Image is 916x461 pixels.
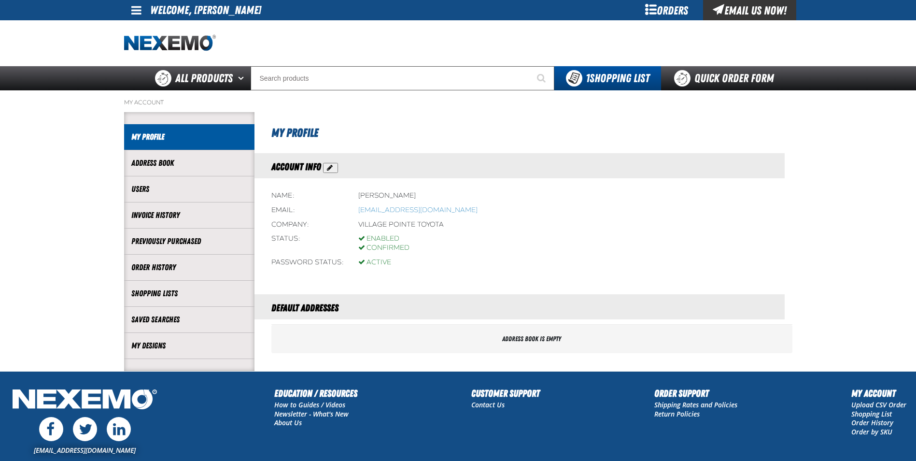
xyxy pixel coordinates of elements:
[358,191,416,201] div: [PERSON_NAME]
[358,244,409,253] div: Confirmed
[10,386,160,415] img: Nexemo Logo
[34,446,136,455] a: [EMAIL_ADDRESS][DOMAIN_NAME]
[471,400,505,409] a: Contact Us
[471,386,540,401] h2: Customer Support
[530,66,554,90] button: Start Searching
[131,131,247,143] a: My Profile
[271,325,792,353] div: Address book is empty
[124,35,216,52] a: Home
[124,99,164,106] a: My Account
[235,66,251,90] button: Open All Products pages
[358,206,478,214] a: Opens a default email client to write an email to mmartin@vtaig.com
[131,236,247,247] a: Previously Purchased
[586,72,590,85] strong: 1
[131,262,247,273] a: Order History
[274,418,302,427] a: About Us
[271,161,321,173] span: Account Info
[851,418,893,427] a: Order History
[251,66,554,90] input: Search
[274,400,345,409] a: How to Guides / Videos
[661,66,792,90] a: Quick Order Form
[851,400,906,409] a: Upload CSV Order
[271,126,318,140] span: My Profile
[175,70,233,87] span: All Products
[323,163,338,173] button: Action Edit Account Information
[654,409,700,418] a: Return Policies
[124,99,792,106] nav: Breadcrumbs
[131,210,247,221] a: Invoice History
[654,400,737,409] a: Shipping Rates and Policies
[654,386,737,401] h2: Order Support
[131,314,247,325] a: Saved Searches
[131,184,247,195] a: Users
[271,220,344,230] div: Company
[271,191,344,201] div: Name
[358,258,391,267] div: Active
[274,386,357,401] h2: Education / Resources
[274,409,349,418] a: Newsletter - What's New
[851,427,892,436] a: Order by SKU
[271,234,344,253] div: Status
[131,158,247,169] a: Address Book
[124,35,216,52] img: Nexemo logo
[271,258,344,267] div: Password status
[358,206,478,214] bdo: [EMAIL_ADDRESS][DOMAIN_NAME]
[554,66,661,90] button: You have 1 Shopping List. Open to view details
[131,288,247,299] a: Shopping Lists
[586,72,649,85] span: Shopping List
[851,409,892,418] a: Shopping List
[358,234,409,244] div: Enabled
[271,206,344,215] div: Email
[131,340,247,351] a: My Designs
[271,302,338,314] span: Default Addresses
[851,386,906,401] h2: My Account
[358,220,444,230] div: Village Pointe Toyota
